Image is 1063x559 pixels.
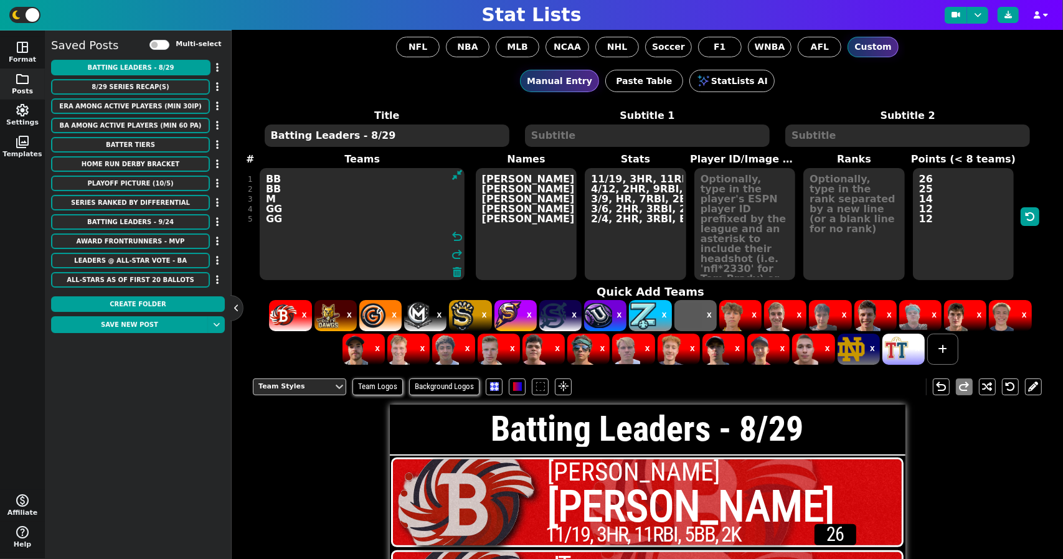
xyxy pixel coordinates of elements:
[714,40,725,54] span: F1
[15,72,30,87] span: folder
[390,412,905,447] h1: Batting Leaders - 8/29
[800,152,909,167] label: Ranks
[15,134,30,149] span: photo_library
[775,334,790,365] button: X
[909,152,1018,167] label: Points (< 8 teams)
[260,168,465,280] textarea: BB BB M GG GG
[15,525,30,540] span: help
[567,300,582,331] button: X
[481,4,581,26] h1: Stat Lists
[581,152,691,167] label: Stats
[342,300,357,331] button: X
[15,493,30,508] span: monetization_on
[522,300,537,331] button: X
[778,108,1038,123] label: Subtitle 2
[865,334,880,365] button: X
[409,40,427,54] span: NFL
[913,168,1014,280] textarea: 26 25 14 12 12
[972,300,987,331] button: X
[51,39,118,52] h5: Saved Posts
[415,334,430,365] button: X
[51,60,210,75] button: Batting Leaders - 8/29
[546,519,741,551] span: 11/19, 3HR, 11RBI, 5BB, 2K
[747,300,762,331] button: X
[409,378,480,395] span: Background Logos
[370,334,385,365] button: X
[517,108,777,123] label: Subtitle 1
[51,156,210,172] button: Home Run Derby Bracket
[689,70,775,92] button: StatLists AI
[730,334,745,365] button: X
[550,334,565,365] button: X
[933,378,950,395] button: undo
[51,98,210,114] button: ERA among active players (min 30IP)
[882,300,897,331] button: X
[257,108,517,123] label: Title
[910,334,925,365] button: X
[248,174,253,184] div: 1
[837,300,852,331] button: X
[450,229,465,244] span: undo
[51,253,210,268] button: Leaders @ All-Star Vote - BA
[51,118,210,133] button: Ba among active players (min 60 PA)
[471,152,581,167] label: Names
[265,124,509,147] textarea: Batting Leaders - 8/29
[927,300,942,331] button: X
[815,524,856,546] div: 26
[51,214,210,230] button: Batting Leaders - 9/24
[792,300,807,331] button: X
[176,39,221,50] label: Multi-select
[450,247,465,262] span: redo
[15,103,30,118] span: settings
[520,70,599,92] button: Manual Entry
[547,458,928,486] span: [PERSON_NAME]
[652,40,685,54] span: Soccer
[51,79,210,95] button: 8/29 Series Recap(s)
[476,168,577,280] textarea: [PERSON_NAME] [PERSON_NAME] [PERSON_NAME] [PERSON_NAME] [PERSON_NAME]
[246,152,254,167] label: #
[956,378,973,395] button: redo
[51,233,210,249] button: Award Frontrunners - MVP
[297,300,312,331] button: X
[607,40,627,54] span: NHL
[477,300,492,331] button: X
[595,334,610,365] button: X
[51,296,225,312] button: Create Folder
[933,379,948,394] span: undo
[253,152,471,167] label: Teams
[657,300,672,331] button: X
[820,334,835,365] button: X
[248,214,253,224] div: 5
[702,300,717,331] button: X
[1017,300,1032,331] button: X
[15,40,30,55] span: space_dashboard
[640,334,655,365] button: X
[605,70,683,92] button: Paste Table
[51,195,210,210] button: Series Ranked by Differential
[457,40,478,54] span: NBA
[248,204,253,214] div: 4
[248,194,253,204] div: 3
[685,334,700,365] button: X
[256,285,1045,299] h4: Quick Add Teams
[505,334,520,365] button: X
[387,300,402,331] button: X
[460,334,475,365] button: X
[51,176,210,191] button: Playoff Picture (10/5)
[507,40,528,54] span: MLB
[755,40,785,54] span: WNBA
[554,40,581,54] span: NCAA
[248,184,253,194] div: 2
[957,379,971,394] span: redo
[432,300,447,331] button: X
[690,152,800,167] label: Player ID/Image URL
[352,378,403,395] span: Team Logos
[258,382,328,392] div: Team Styles
[585,168,686,280] textarea: 11/19, 3HR, 11RBI, 5BB, 2K 4/12, 2HR, 9RBI, 11BB, 5K 3/9, HR, 7RBI, 2BB, 2K 3/6, 2HR, 3RBI, 2BB, ...
[811,40,829,54] span: AFL
[51,272,210,288] button: All-Stars as of first 20 Ballots
[51,316,208,333] button: Save new post
[612,300,627,331] button: X
[547,481,834,532] span: [PERSON_NAME]
[51,137,210,153] button: Batter Tiers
